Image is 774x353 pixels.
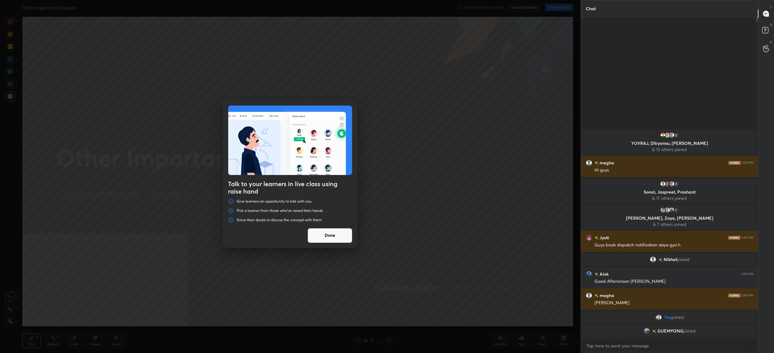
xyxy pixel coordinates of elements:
[742,236,753,240] div: 2:54 PM
[308,228,352,243] button: Done
[770,22,772,27] p: D
[581,0,601,17] p: Chat
[728,236,740,240] img: iconic-dark.1390631f.png
[673,207,679,213] div: 7
[228,106,352,175] img: preRahAdop.42c3ea74.svg
[664,181,670,187] img: 6fb9add718ad4fc6ba75e4f2e453afe9.jpg
[586,292,592,299] img: default.png
[663,257,677,262] span: Nikhat
[598,292,614,299] h6: megha
[652,330,656,333] img: no-rating-badge.077c3623.svg
[598,159,614,166] h6: megha
[581,128,758,338] div: grid
[237,218,322,222] p: Solve their doubt or discuss the concept with them
[586,160,592,166] img: default.png
[595,242,753,248] div: Guys book dispatch notification aaya gya h
[650,256,656,263] img: default.png
[586,216,753,221] p: [PERSON_NAME], Zoya, [PERSON_NAME]
[586,190,753,195] p: Sonal, Jaspreet, Prashant
[669,207,675,213] img: 854914099bb04aadbfc802a42bbb8cca.jpg
[595,294,598,297] img: no-rating-badge.077c3623.svg
[664,207,670,213] img: default.png
[595,300,753,306] div: [PERSON_NAME]
[742,272,753,276] div: 2:54 PM
[595,236,598,240] img: no-rating-badge.077c3623.svg
[586,235,592,241] img: 3
[586,222,753,227] p: & 7 others joined
[598,271,609,277] h6: Alok
[595,273,598,276] img: no-rating-badge.077c3623.svg
[660,132,666,138] img: 90b7dfff27c745519983bb038dc73a96.png
[586,271,592,277] img: bcd434205a6f4cb082e593841c7617d4.jpg
[237,208,323,213] p: Pick a learner from those who've raised their hands
[655,314,661,320] img: 8a00575793784efba19b0fb88d013578.jpg
[664,315,671,320] span: You
[742,161,753,165] div: 2:52 PM
[586,147,753,152] p: & 12 others joined
[643,328,650,334] img: 043112706bbb4eb0b444d90f21242bd1.jpg
[683,328,695,333] span: joined
[677,257,689,262] span: joined
[660,181,666,187] img: default.png
[728,161,741,165] img: iconic-dark.1390631f.png
[598,234,609,241] h6: Jyoti
[770,40,772,44] p: G
[673,181,679,187] div: 17
[657,328,683,333] span: GUEMYONG
[669,132,675,138] img: default.png
[660,207,666,213] img: 3
[658,258,662,262] img: no-rating-badge.077c3623.svg
[669,181,675,187] img: default.png
[742,294,753,297] div: 2:54 PM
[728,294,740,297] img: iconic-dark.1390631f.png
[595,167,753,173] div: Hi guys
[237,199,312,204] p: Give learners an opportunity to talk with you
[664,132,670,138] img: 3
[673,132,679,138] div: 12
[586,196,753,201] p: & 17 others joined
[595,161,598,165] img: no-rating-badge.077c3623.svg
[671,315,684,320] span: joined
[595,278,753,285] div: Good Afteronoon [PERSON_NAME]
[770,5,772,10] p: T
[586,141,753,146] p: YUVRAJ, Dibyansu, [PERSON_NAME]
[228,180,352,195] h4: Talk to your learners in live class using raise hand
